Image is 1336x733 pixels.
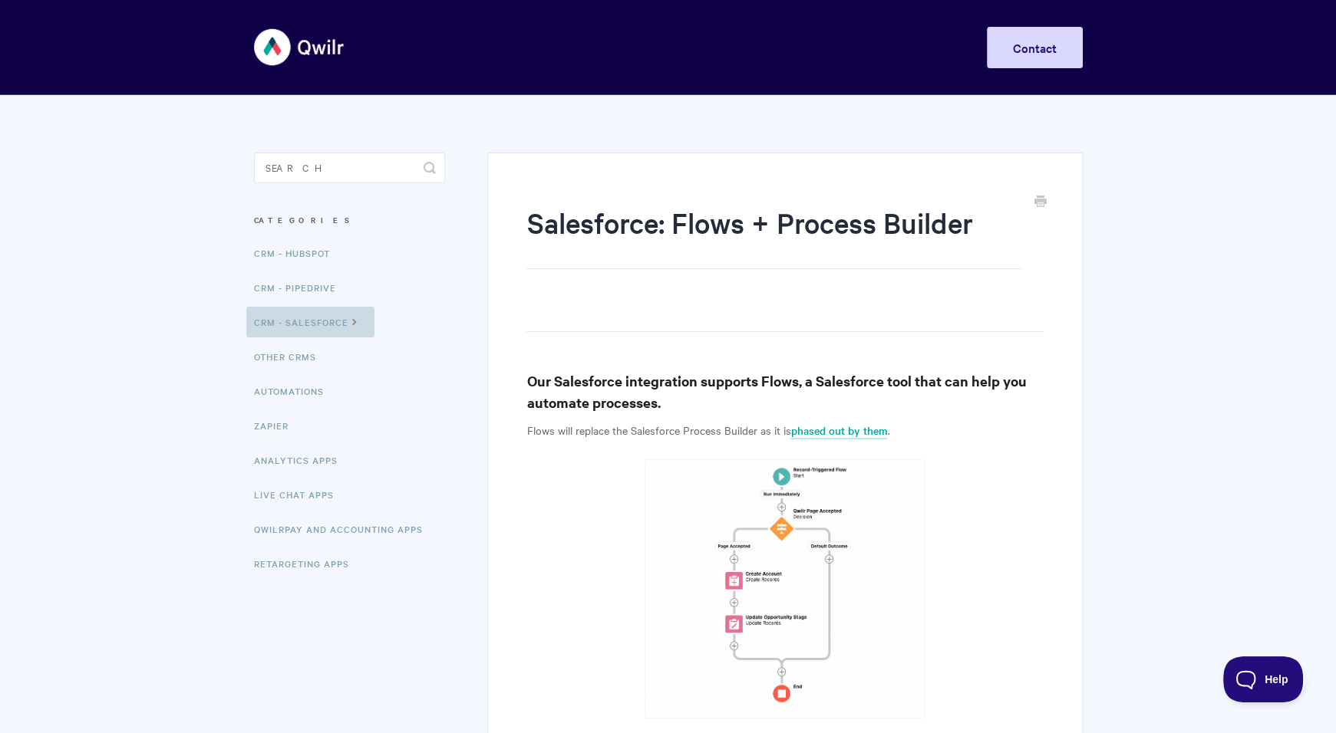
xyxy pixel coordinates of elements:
[254,272,348,303] a: CRM - Pipedrive
[254,153,445,183] input: Search
[254,548,361,579] a: Retargeting Apps
[254,238,341,268] a: CRM - HubSpot
[254,376,335,406] a: Automations
[254,410,300,441] a: Zapier
[790,422,887,439] a: phased out by them
[254,479,345,510] a: Live Chat Apps
[1034,194,1047,211] a: Print this Article
[526,370,1043,413] h3: Our Salesforce integration supports Flows, a Salesforce tool that can help you automate processes.
[254,514,434,544] a: QwilrPay and Accounting Apps
[526,421,1043,439] p: Flows will replace the Salesforce Process Builder as it is .
[254,445,349,475] a: Analytics Apps
[254,341,328,372] a: Other CRMs
[987,27,1083,68] a: Contact
[254,206,445,234] h3: Categories
[526,203,1020,269] h1: Salesforce: Flows + Process Builder
[1223,656,1305,702] iframe: Toggle Customer Support
[246,307,374,337] a: CRM - Salesforce
[254,18,345,76] img: Qwilr Help Center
